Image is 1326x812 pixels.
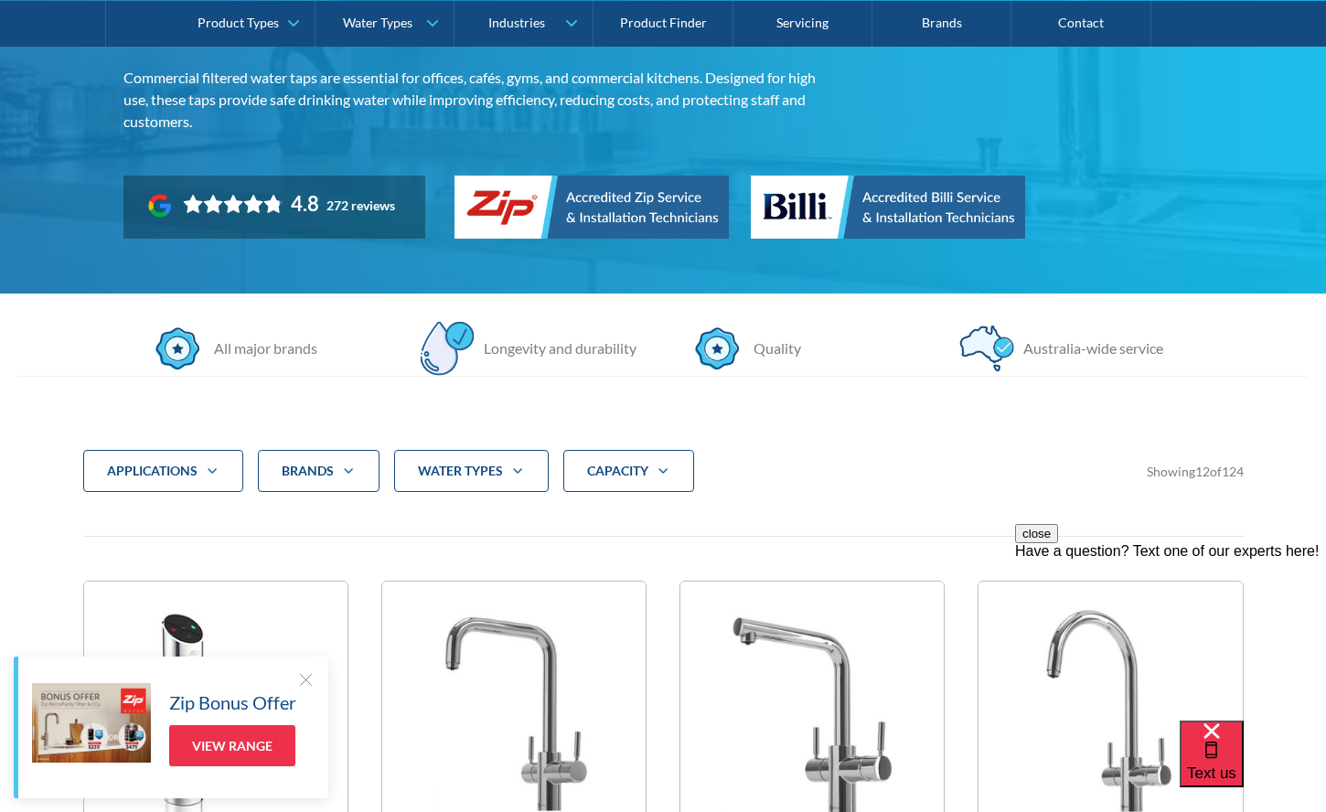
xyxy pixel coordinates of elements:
[32,683,151,763] img: Zip Bonus Offer
[1222,464,1244,479] span: 124
[205,337,317,359] div: All major brands
[1015,524,1326,743] iframe: podium webchat widget prompt
[475,337,636,359] div: Longevity and durability
[418,463,503,478] strong: water Types
[83,450,1244,521] form: Filter 5
[1147,462,1244,481] div: Showing of
[343,15,412,30] div: Water Types
[587,463,648,478] strong: CAPACITY
[183,191,319,217] div: Rating: 4.8 out of 5
[169,725,295,766] a: View Range
[169,689,296,716] h5: Zip Bonus Offer
[198,15,279,30] div: Product Types
[488,15,545,30] div: Industries
[563,450,694,492] div: CAPACITY
[1180,721,1326,812] iframe: podium webchat widget bubble
[1195,464,1210,479] span: 12
[744,337,801,359] div: Quality
[326,198,395,213] div: 272 reviews
[258,450,380,492] div: Brands
[83,450,243,492] div: applications
[291,191,319,217] div: 4.8
[1014,337,1163,359] div: Australia-wide service
[282,462,334,480] div: Brands
[394,450,549,492] div: water Types
[123,67,826,133] p: Commercial filtered water taps are essential for offices, cafés, gyms, and commercial kitchens. D...
[107,462,198,480] div: applications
